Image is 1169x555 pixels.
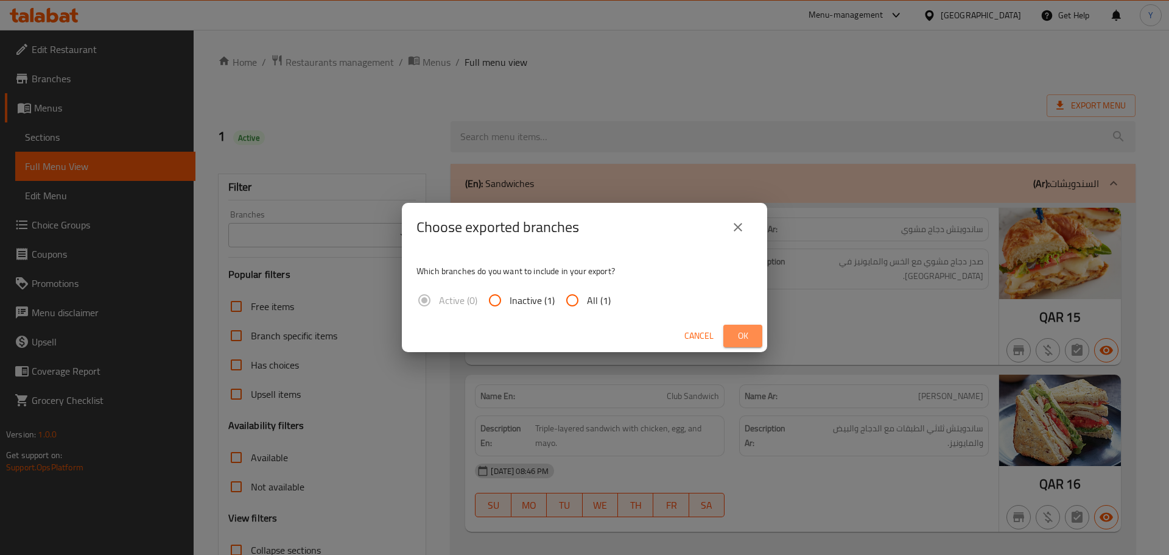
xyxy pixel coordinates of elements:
[723,213,753,242] button: close
[679,325,718,347] button: Cancel
[733,328,753,344] span: Ok
[510,293,555,308] span: Inactive (1)
[439,293,477,308] span: Active (0)
[723,325,762,347] button: Ok
[587,293,611,308] span: All (1)
[416,265,753,277] p: Which branches do you want to include in your export?
[416,217,579,237] h2: Choose exported branches
[684,328,714,344] span: Cancel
